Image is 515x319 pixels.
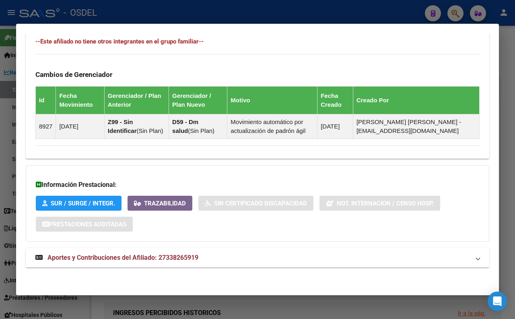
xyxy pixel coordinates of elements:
td: [DATE] [317,114,353,139]
th: Gerenciador / Plan Anterior [104,86,169,114]
strong: D59 - Dm salud [172,118,198,134]
span: Sin Certificado Discapacidad [214,200,307,207]
th: Id [36,86,56,114]
span: Trazabilidad [144,200,186,207]
span: Aportes y Contribuciones del Afiliado: 27338265919 [47,254,198,261]
th: Creado Por [353,86,479,114]
button: Not. Internacion / Censo Hosp. [319,196,440,211]
th: Fecha Creado [317,86,353,114]
th: Gerenciador / Plan Nuevo [169,86,227,114]
span: Not. Internacion / Censo Hosp. [337,200,434,207]
td: ( ) [104,114,169,139]
span: Prestaciones Auditadas [49,221,126,228]
span: Sin Plan [139,127,161,134]
td: [PERSON_NAME] [PERSON_NAME] - [EMAIL_ADDRESS][DOMAIN_NAME] [353,114,479,139]
h3: Información Prestacional: [36,180,479,190]
strong: Z99 - Sin Identificar [108,118,137,134]
span: Sin Plan [190,127,212,134]
button: SUR / SURGE / INTEGR. [36,196,122,211]
h3: Cambios de Gerenciador [35,70,480,79]
span: SUR / SURGE / INTEGR. [51,200,115,207]
td: ( ) [169,114,227,139]
td: [DATE] [56,114,104,139]
div: Open Intercom Messenger [488,292,507,311]
th: Motivo [227,86,317,114]
mat-expansion-panel-header: Aportes y Contribuciones del Afiliado: 27338265919 [26,248,489,267]
button: Prestaciones Auditadas [36,217,133,232]
td: 8927 [36,114,56,139]
button: Sin Certificado Discapacidad [198,196,313,211]
button: Trazabilidad [128,196,192,211]
h4: --Este afiliado no tiene otros integrantes en el grupo familiar-- [35,37,480,46]
td: Movimiento automático por actualización de padrón ágil [227,114,317,139]
th: Fecha Movimiento [56,86,104,114]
